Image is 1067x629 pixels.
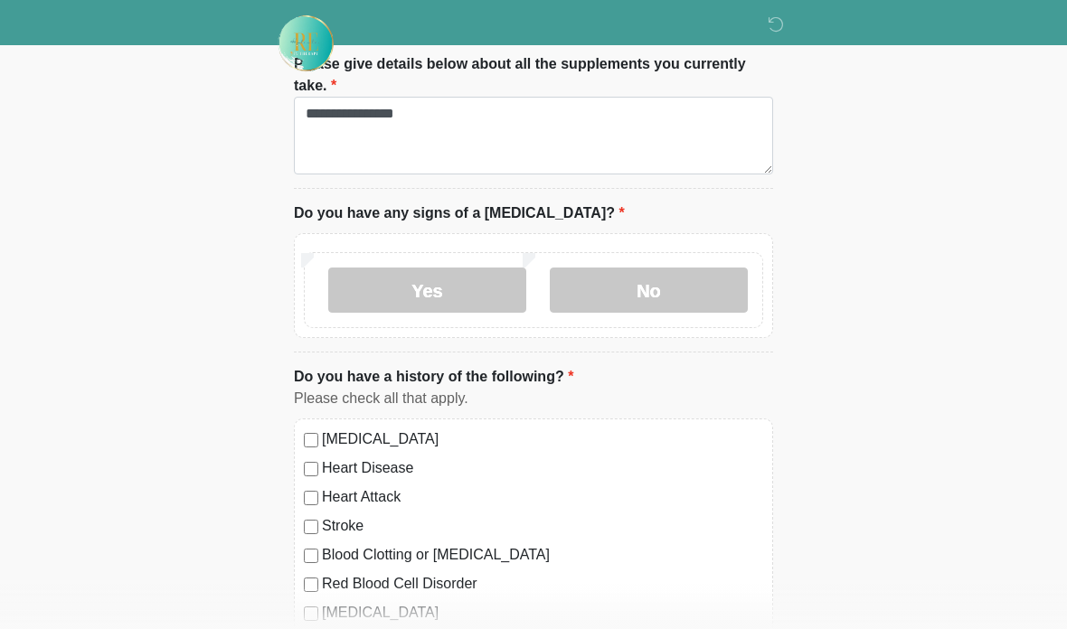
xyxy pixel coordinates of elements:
[294,202,625,224] label: Do you have any signs of a [MEDICAL_DATA]?
[294,366,573,388] label: Do you have a history of the following?
[276,14,335,73] img: Rehydrate Aesthetics & Wellness Logo
[322,428,763,450] label: [MEDICAL_DATA]
[304,577,318,592] input: Red Blood Cell Disorder
[304,433,318,447] input: [MEDICAL_DATA]
[322,544,763,566] label: Blood Clotting or [MEDICAL_DATA]
[328,268,526,313] label: Yes
[322,457,763,479] label: Heart Disease
[322,515,763,537] label: Stroke
[294,388,773,409] div: Please check all that apply.
[304,520,318,534] input: Stroke
[322,486,763,508] label: Heart Attack
[304,549,318,563] input: Blood Clotting or [MEDICAL_DATA]
[304,606,318,621] input: [MEDICAL_DATA]
[322,602,763,624] label: [MEDICAL_DATA]
[304,491,318,505] input: Heart Attack
[322,573,763,595] label: Red Blood Cell Disorder
[550,268,748,313] label: No
[304,462,318,476] input: Heart Disease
